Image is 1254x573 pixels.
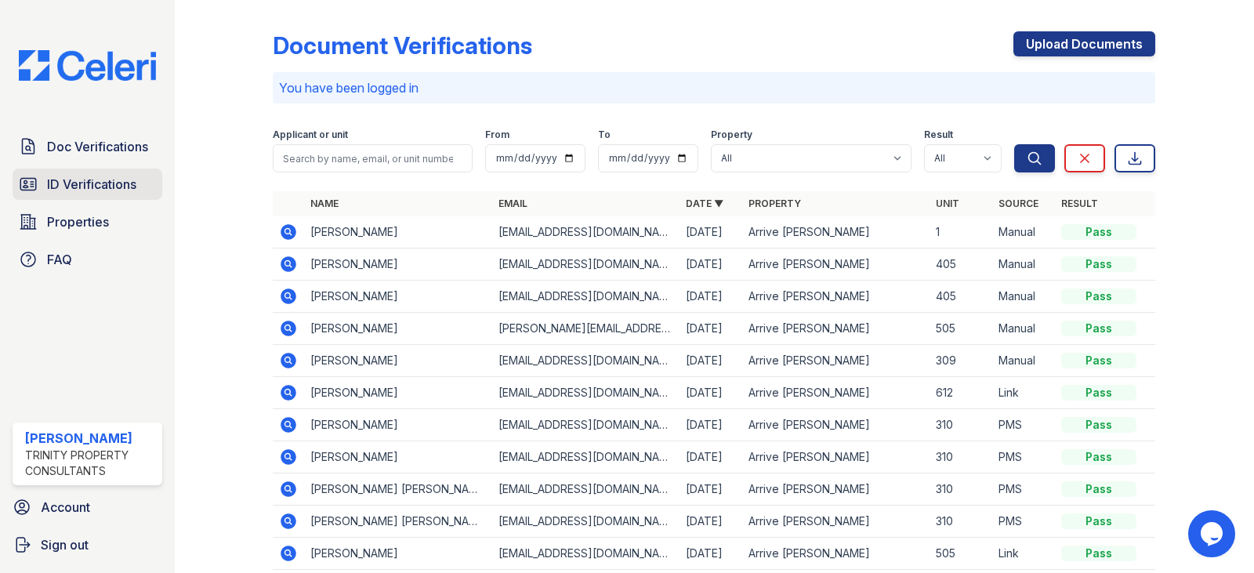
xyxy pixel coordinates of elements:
[1061,224,1136,240] div: Pass
[680,345,742,377] td: [DATE]
[742,281,930,313] td: Arrive [PERSON_NAME]
[992,409,1055,441] td: PMS
[273,31,532,60] div: Document Verifications
[47,250,72,269] span: FAQ
[304,216,491,248] td: [PERSON_NAME]
[304,473,491,506] td: [PERSON_NAME] [PERSON_NAME]
[680,506,742,538] td: [DATE]
[742,377,930,409] td: Arrive [PERSON_NAME]
[492,345,680,377] td: [EMAIL_ADDRESS][DOMAIN_NAME]
[992,441,1055,473] td: PMS
[742,441,930,473] td: Arrive [PERSON_NAME]
[930,345,992,377] td: 309
[304,441,491,473] td: [PERSON_NAME]
[998,198,1038,209] a: Source
[492,506,680,538] td: [EMAIL_ADDRESS][DOMAIN_NAME]
[742,313,930,345] td: Arrive [PERSON_NAME]
[680,538,742,570] td: [DATE]
[492,409,680,441] td: [EMAIL_ADDRESS][DOMAIN_NAME]
[930,248,992,281] td: 405
[1061,288,1136,304] div: Pass
[992,473,1055,506] td: PMS
[6,50,169,81] img: CE_Logo_Blue-a8612792a0a2168367f1c8372b55b34899dd931a85d93a1a3d3e32e68fde9ad4.png
[304,313,491,345] td: [PERSON_NAME]
[13,169,162,200] a: ID Verifications
[1013,31,1155,56] a: Upload Documents
[742,409,930,441] td: Arrive [PERSON_NAME]
[492,473,680,506] td: [EMAIL_ADDRESS][DOMAIN_NAME]
[279,78,1149,97] p: You have been logged in
[1061,385,1136,401] div: Pass
[680,281,742,313] td: [DATE]
[1061,449,1136,465] div: Pass
[47,137,148,156] span: Doc Verifications
[930,506,992,538] td: 310
[930,377,992,409] td: 612
[1188,510,1238,557] iframe: chat widget
[47,175,136,194] span: ID Verifications
[304,409,491,441] td: [PERSON_NAME]
[13,131,162,162] a: Doc Verifications
[1061,417,1136,433] div: Pass
[6,529,169,560] a: Sign out
[680,409,742,441] td: [DATE]
[686,198,723,209] a: Date ▼
[1061,321,1136,336] div: Pass
[13,206,162,238] a: Properties
[680,441,742,473] td: [DATE]
[304,538,491,570] td: [PERSON_NAME]
[492,377,680,409] td: [EMAIL_ADDRESS][DOMAIN_NAME]
[930,441,992,473] td: 310
[930,409,992,441] td: 310
[992,345,1055,377] td: Manual
[1061,353,1136,368] div: Pass
[930,281,992,313] td: 405
[1061,513,1136,529] div: Pass
[492,216,680,248] td: [EMAIL_ADDRESS][DOMAIN_NAME]
[598,129,611,141] label: To
[930,313,992,345] td: 505
[304,281,491,313] td: [PERSON_NAME]
[1061,198,1098,209] a: Result
[742,345,930,377] td: Arrive [PERSON_NAME]
[930,473,992,506] td: 310
[711,129,752,141] label: Property
[992,377,1055,409] td: Link
[992,216,1055,248] td: Manual
[742,506,930,538] td: Arrive [PERSON_NAME]
[273,144,473,172] input: Search by name, email, or unit number
[930,216,992,248] td: 1
[485,129,509,141] label: From
[992,248,1055,281] td: Manual
[304,345,491,377] td: [PERSON_NAME]
[992,538,1055,570] td: Link
[680,377,742,409] td: [DATE]
[25,448,156,479] div: Trinity Property Consultants
[992,506,1055,538] td: PMS
[742,216,930,248] td: Arrive [PERSON_NAME]
[1061,481,1136,497] div: Pass
[13,244,162,275] a: FAQ
[680,248,742,281] td: [DATE]
[304,377,491,409] td: [PERSON_NAME]
[742,473,930,506] td: Arrive [PERSON_NAME]
[1061,256,1136,272] div: Pass
[492,281,680,313] td: [EMAIL_ADDRESS][DOMAIN_NAME]
[936,198,959,209] a: Unit
[492,248,680,281] td: [EMAIL_ADDRESS][DOMAIN_NAME]
[680,473,742,506] td: [DATE]
[492,538,680,570] td: [EMAIL_ADDRESS][DOMAIN_NAME]
[492,441,680,473] td: [EMAIL_ADDRESS][DOMAIN_NAME]
[1061,546,1136,561] div: Pass
[310,198,339,209] a: Name
[748,198,801,209] a: Property
[742,248,930,281] td: Arrive [PERSON_NAME]
[498,198,527,209] a: Email
[47,212,109,231] span: Properties
[492,313,680,345] td: [PERSON_NAME][EMAIL_ADDRESS][PERSON_NAME][DOMAIN_NAME]
[6,491,169,523] a: Account
[742,538,930,570] td: Arrive [PERSON_NAME]
[992,313,1055,345] td: Manual
[924,129,953,141] label: Result
[680,313,742,345] td: [DATE]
